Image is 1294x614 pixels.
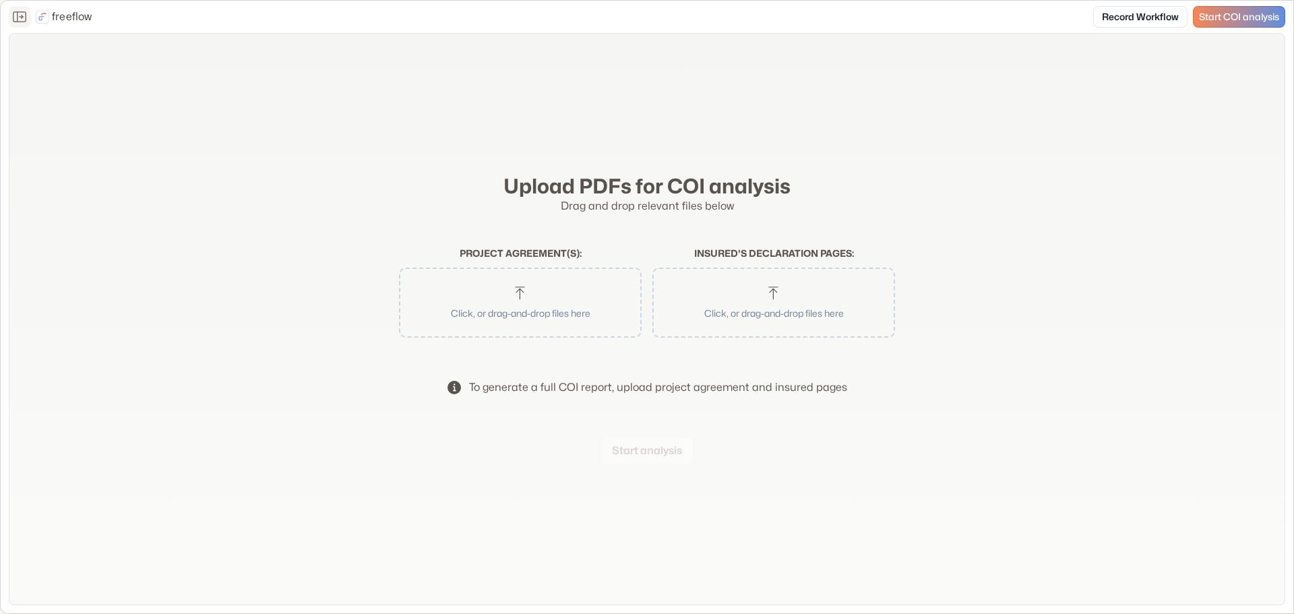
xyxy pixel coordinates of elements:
[399,248,642,259] h2: Project agreement(s) :
[1093,6,1188,28] a: Record Workflow
[36,9,92,25] a: freeflow
[659,274,888,331] button: Click, or drag-and-drop files here
[652,248,895,259] h2: Insured's declaration pages :
[399,174,895,198] h2: Upload PDFs for COI analysis
[399,198,895,214] p: Drag and drop relevant files below
[601,437,693,464] button: Start analysis
[469,379,847,396] div: To generate a full COI report, upload project agreement and insured pages
[52,9,92,25] p: freeflow
[1199,11,1279,23] span: Start COI analysis
[1193,6,1285,28] a: Start COI analysis
[406,274,635,331] button: Click, or drag-and-drop files here
[670,306,877,320] p: Click, or drag-and-drop files here
[417,306,624,320] p: Click, or drag-and-drop files here
[9,6,30,28] button: Close the sidebar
